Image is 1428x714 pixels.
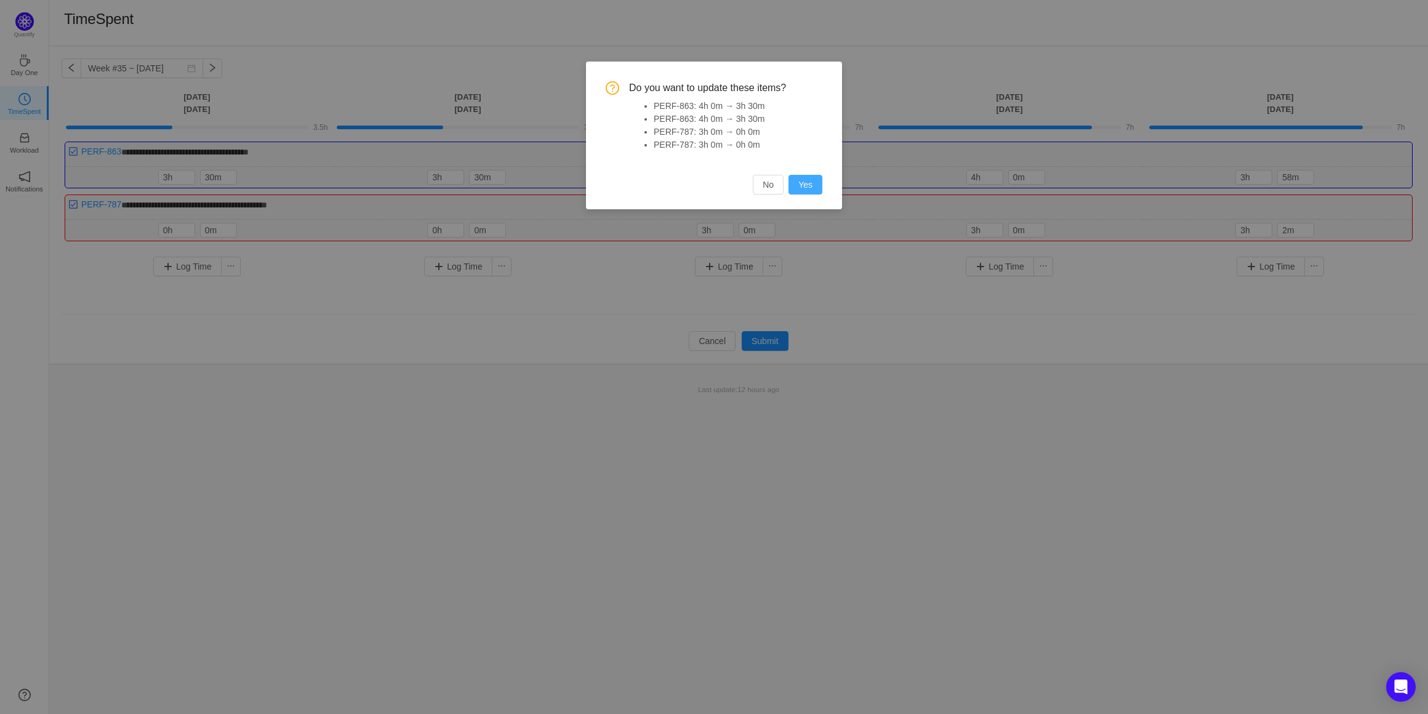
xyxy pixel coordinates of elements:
i: icon: question-circle [606,81,619,95]
div: Open Intercom Messenger [1386,672,1416,702]
li: PERF-787: 3h 0m → 0h 0m [654,138,822,151]
li: PERF-863: 4h 0m → 3h 30m [654,100,822,113]
button: Yes [788,175,822,195]
button: No [753,175,784,195]
span: Do you want to update these items? [629,81,822,95]
li: PERF-787: 3h 0m → 0h 0m [654,126,822,138]
li: PERF-863: 4h 0m → 3h 30m [654,113,822,126]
